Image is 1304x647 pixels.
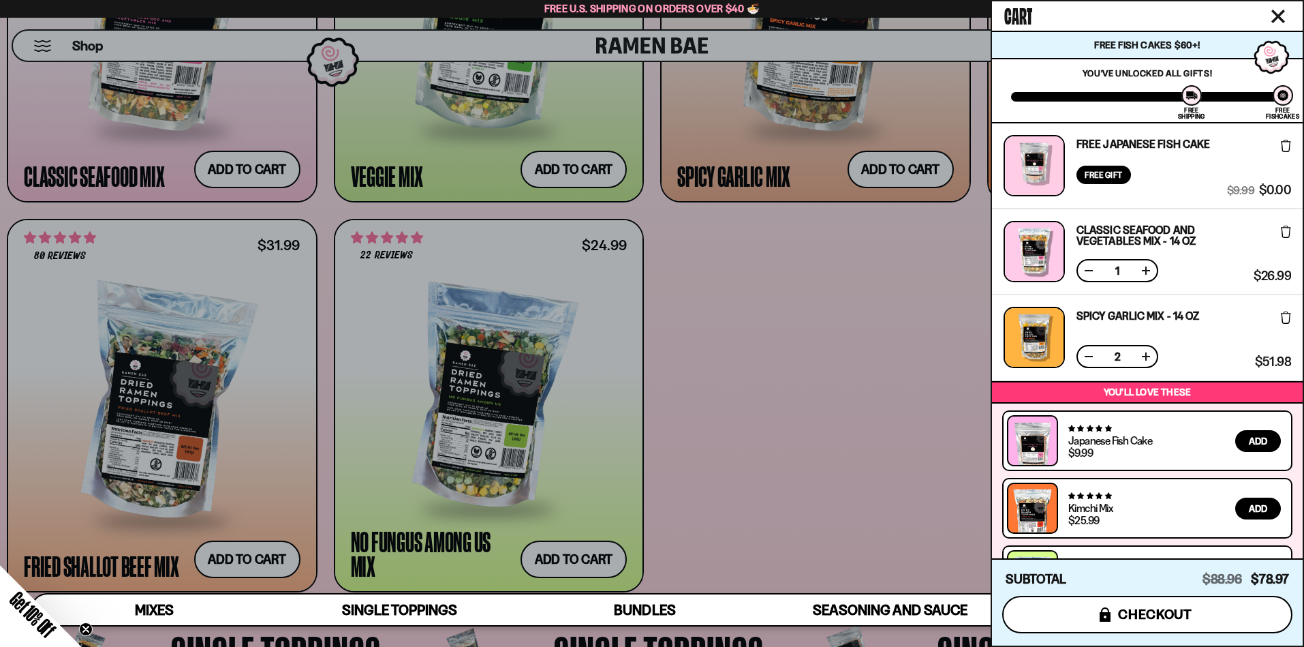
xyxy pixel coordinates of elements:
span: $51.98 [1255,356,1291,368]
span: Bundles [614,601,675,618]
a: Free Japanese Fish Cake [1076,138,1210,149]
span: Mixes [135,601,174,618]
span: Add [1249,504,1267,513]
a: Japanese Fish Cake [1068,434,1152,447]
span: Add [1249,436,1267,446]
div: Free Gift [1076,166,1131,184]
span: 4.77 stars [1068,424,1111,433]
a: Single Toppings [277,595,523,625]
a: Spicy Garlic Mix - 14 oz [1076,310,1199,321]
div: Free Shipping [1178,107,1205,119]
a: Seasoning and Sauce [767,595,1012,625]
span: checkout [1118,607,1192,622]
button: Add [1235,498,1281,520]
button: checkout [1002,596,1292,633]
a: Bundles [523,595,768,625]
span: 4.76 stars [1068,492,1111,500]
span: $78.97 [1251,571,1289,587]
span: 2 [1106,351,1128,362]
div: $25.99 [1068,515,1099,526]
p: You’ll love these [995,386,1299,399]
p: You've unlocked all gifts! [1011,67,1284,78]
span: Cart [1004,1,1032,28]
h4: Subtotal [1006,573,1066,586]
span: $0.00 [1259,184,1291,196]
button: Close teaser [79,622,93,636]
a: Mixes [32,595,277,625]
span: 1 [1106,265,1128,276]
button: Add [1235,430,1281,452]
span: Seasoning and Sauce [813,601,967,618]
span: $88.96 [1202,571,1242,587]
a: Kimchi Mix [1068,501,1113,515]
span: Free Fish Cakes $60+! [1094,39,1200,51]
span: $26.99 [1254,270,1291,282]
div: Free Fishcakes [1266,107,1299,119]
span: Free U.S. Shipping on Orders over $40 🍜 [544,2,760,15]
span: $9.99 [1227,184,1254,196]
a: Classic Seafood and Vegetables Mix - 14 OZ [1076,224,1249,246]
div: $9.99 [1068,447,1093,458]
button: Close cart [1268,6,1288,27]
span: Single Toppings [342,601,457,618]
span: Get 10% Off [6,588,59,641]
